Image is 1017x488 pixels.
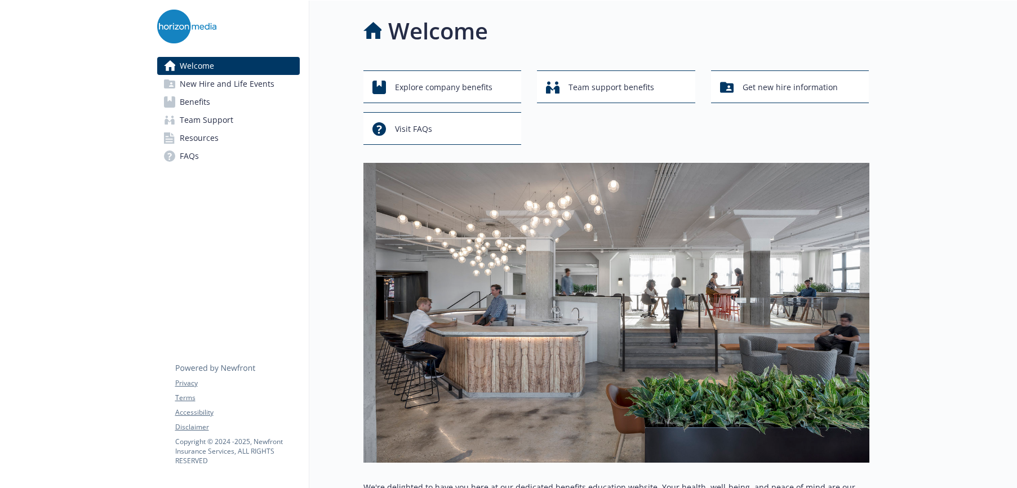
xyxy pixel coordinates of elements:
a: Benefits [157,93,300,111]
a: Terms [175,393,299,403]
button: Team support benefits [537,70,695,103]
span: Team support benefits [569,77,654,98]
a: Accessibility [175,407,299,418]
span: New Hire and Life Events [180,75,274,93]
span: Team Support [180,111,233,129]
a: Team Support [157,111,300,129]
span: Benefits [180,93,210,111]
a: Welcome [157,57,300,75]
span: Welcome [180,57,214,75]
button: Visit FAQs [363,112,522,145]
span: Visit FAQs [395,118,432,140]
span: FAQs [180,147,199,165]
img: overview page banner [363,163,869,463]
a: Disclaimer [175,422,299,432]
a: Resources [157,129,300,147]
button: Get new hire information [711,70,869,103]
p: Copyright © 2024 - 2025 , Newfront Insurance Services, ALL RIGHTS RESERVED [175,437,299,465]
a: FAQs [157,147,300,165]
a: Privacy [175,378,299,388]
span: Explore company benefits [395,77,492,98]
button: Explore company benefits [363,70,522,103]
span: Resources [180,129,219,147]
h1: Welcome [388,14,488,48]
a: New Hire and Life Events [157,75,300,93]
span: Get new hire information [743,77,838,98]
